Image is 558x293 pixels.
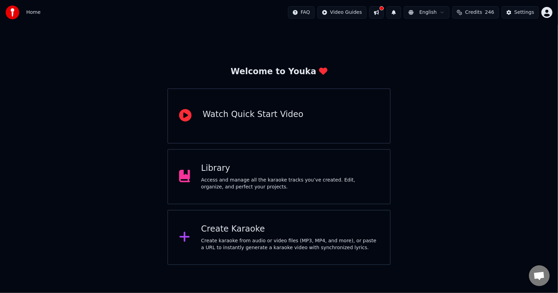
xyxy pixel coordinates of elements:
[26,9,40,16] span: Home
[231,66,327,77] div: Welcome to Youka
[317,6,366,19] button: Video Guides
[502,6,539,19] button: Settings
[26,9,40,16] nav: breadcrumb
[288,6,315,19] button: FAQ
[201,177,379,191] div: Access and manage all the karaoke tracks you’ve created. Edit, organize, and perfect your projects.
[201,163,379,174] div: Library
[452,6,499,19] button: Credits246
[201,237,379,251] div: Create karaoke from audio or video files (MP3, MP4, and more), or paste a URL to instantly genera...
[529,265,550,286] div: Open chat
[465,9,482,16] span: Credits
[514,9,534,16] div: Settings
[201,224,379,235] div: Create Karaoke
[203,109,303,120] div: Watch Quick Start Video
[6,6,19,19] img: youka
[485,9,494,16] span: 246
